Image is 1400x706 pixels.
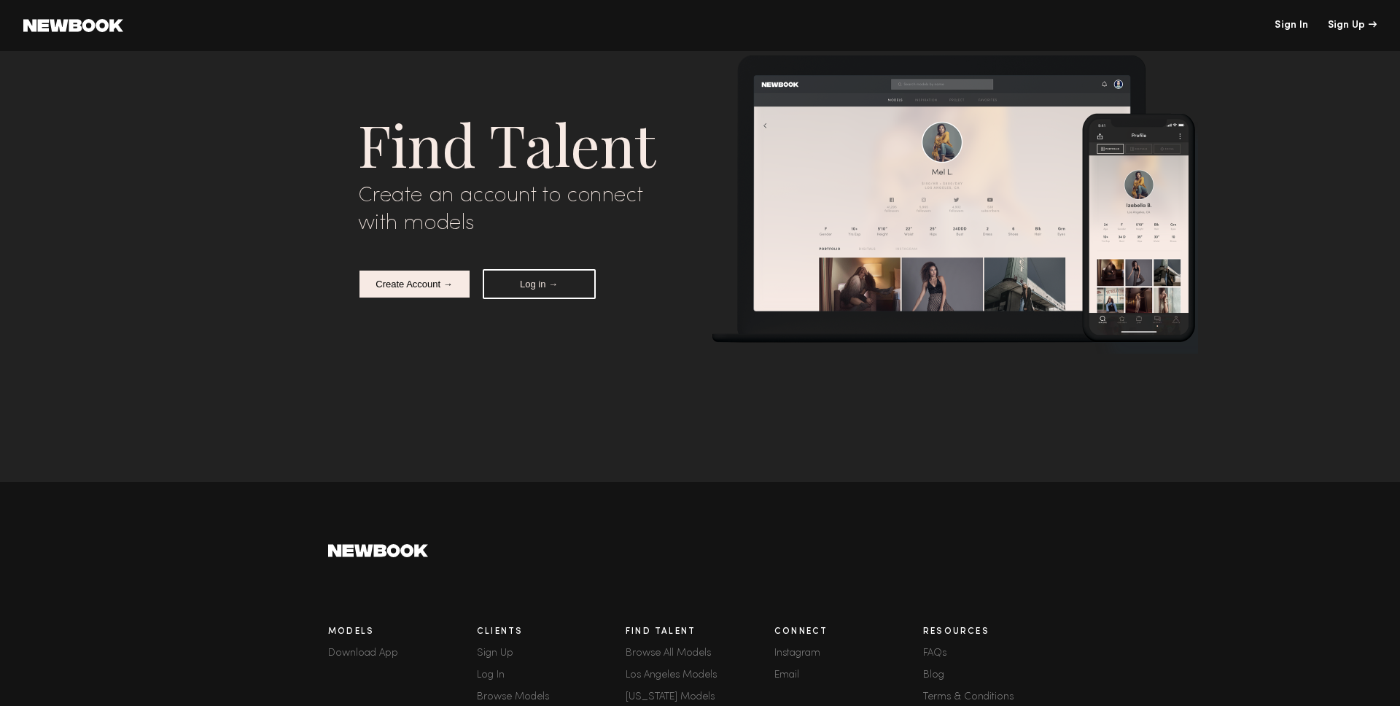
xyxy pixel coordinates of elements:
h3: Models [328,627,477,637]
a: Sign In [1275,20,1308,31]
div: Sign Up [1328,20,1377,31]
a: FAQs [923,648,1072,659]
a: Los Angeles Models [626,670,774,680]
a: Log In [477,670,626,680]
a: [US_STATE] Models [626,692,774,702]
div: Sign Up [477,648,626,659]
a: Browse All Models [626,648,774,659]
div: Create an account to connect with models [358,182,690,237]
h3: Resources [923,627,1072,637]
a: Instagram [774,648,923,659]
a: Terms & Conditions [923,692,1072,702]
div: Find Talent [358,104,690,182]
button: Log in → [483,269,596,299]
a: Download App [328,648,477,659]
img: devices.png [712,55,1198,354]
h3: Find Talent [626,627,774,637]
a: Blog [923,670,1072,680]
h3: Connect [774,627,923,637]
button: Create Account → [358,269,471,299]
a: Email [774,670,923,680]
h3: Clients [477,627,626,637]
a: Browse Models [477,692,626,702]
